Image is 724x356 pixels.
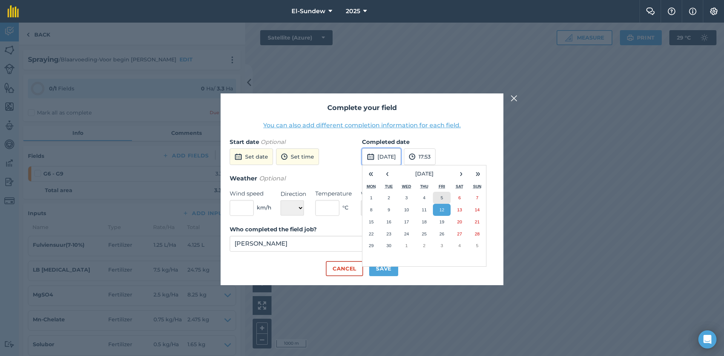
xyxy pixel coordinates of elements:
abbr: 30 September 2025 [387,243,391,248]
button: 1 October 2025 [398,240,416,252]
abbr: 5 September 2025 [441,195,443,200]
button: 26 September 2025 [433,228,451,240]
span: km/h [257,203,271,212]
button: 14 September 2025 [468,204,486,216]
img: Two speech bubbles overlapping with the left bubble in the forefront [646,8,655,15]
button: 17 September 2025 [398,216,416,228]
abbr: 8 September 2025 [370,207,372,212]
button: [DATE] [362,148,401,165]
abbr: Sunday [473,184,481,189]
abbr: 9 September 2025 [388,207,390,212]
button: 19 September 2025 [433,216,451,228]
button: 10 September 2025 [398,204,416,216]
abbr: 27 September 2025 [457,231,462,236]
img: svg+xml;base64,PD94bWwgdmVyc2lvbj0iMS4wIiBlbmNvZGluZz0idXRmLTgiPz4KPCEtLSBHZW5lcmF0b3I6IEFkb2JlIE... [281,152,288,161]
abbr: 4 September 2025 [423,195,425,200]
button: 2 September 2025 [380,192,398,204]
h2: Complete your field [230,102,494,113]
abbr: 15 September 2025 [369,219,374,224]
label: Direction [281,189,306,199]
img: svg+xml;base64,PD94bWwgdmVyc2lvbj0iMS4wIiBlbmNvZGluZz0idXRmLTgiPz4KPCEtLSBHZW5lcmF0b3I6IEFkb2JlIE... [409,152,416,161]
button: « [362,165,379,182]
button: 2 October 2025 [416,240,433,252]
button: 4 September 2025 [416,192,433,204]
button: 21 September 2025 [468,216,486,228]
button: Save [369,261,398,276]
button: 3 October 2025 [433,240,451,252]
span: [DATE] [415,170,434,177]
abbr: 3 September 2025 [405,195,408,200]
button: 15 September 2025 [362,216,380,228]
button: 23 September 2025 [380,228,398,240]
abbr: 20 September 2025 [457,219,462,224]
strong: Who completed the field job? [230,226,317,233]
button: 12 September 2025 [433,204,451,216]
button: 4 October 2025 [451,240,468,252]
button: 5 September 2025 [433,192,451,204]
button: 18 September 2025 [416,216,433,228]
button: You can also add different completion information for each field. [263,121,461,130]
abbr: 22 September 2025 [369,231,374,236]
abbr: Monday [367,184,376,189]
abbr: 23 September 2025 [387,231,391,236]
abbr: 6 September 2025 [458,195,460,200]
button: 16 September 2025 [380,216,398,228]
label: Wind speed [230,189,271,198]
button: 5 October 2025 [468,240,486,252]
abbr: 19 September 2025 [439,219,444,224]
abbr: 11 September 2025 [422,207,426,212]
button: 27 September 2025 [451,228,468,240]
abbr: 13 September 2025 [457,207,462,212]
abbr: 21 September 2025 [475,219,480,224]
span: 2025 [346,7,360,16]
button: 17:53 [404,148,436,165]
button: 3 September 2025 [398,192,416,204]
h3: Weather [230,174,494,183]
button: 6 September 2025 [451,192,468,204]
button: Set date [230,148,273,165]
span: El-Sundew [291,7,325,16]
img: svg+xml;base64,PHN2ZyB4bWxucz0iaHR0cDovL3d3dy53My5vcmcvMjAwMC9zdmciIHdpZHRoPSIyMiIgaGVpZ2h0PSIzMC... [511,94,517,103]
abbr: Tuesday [385,184,393,189]
button: [DATE] [396,165,453,182]
abbr: 16 September 2025 [387,219,391,224]
abbr: 24 September 2025 [404,231,409,236]
button: 8 September 2025 [362,204,380,216]
abbr: 2 September 2025 [388,195,390,200]
button: 9 September 2025 [380,204,398,216]
abbr: 26 September 2025 [439,231,444,236]
div: Open Intercom Messenger [698,330,716,348]
button: ‹ [379,165,396,182]
button: 11 September 2025 [416,204,433,216]
button: 22 September 2025 [362,228,380,240]
em: Optional [261,138,285,145]
abbr: 18 September 2025 [422,219,426,224]
button: 28 September 2025 [468,228,486,240]
abbr: 5 October 2025 [476,243,478,248]
abbr: 29 September 2025 [369,243,374,248]
button: 30 September 2025 [380,240,398,252]
button: Cancel [326,261,363,276]
abbr: 28 September 2025 [475,231,480,236]
button: 7 September 2025 [468,192,486,204]
span: ° C [342,203,348,212]
button: 20 September 2025 [451,216,468,228]
abbr: 1 September 2025 [370,195,372,200]
button: 24 September 2025 [398,228,416,240]
abbr: 2 October 2025 [423,243,425,248]
button: 1 September 2025 [362,192,380,204]
abbr: 4 October 2025 [458,243,460,248]
button: » [469,165,486,182]
img: svg+xml;base64,PD94bWwgdmVyc2lvbj0iMS4wIiBlbmNvZGluZz0idXRmLTgiPz4KPCEtLSBHZW5lcmF0b3I6IEFkb2JlIE... [235,152,242,161]
label: Weather [361,189,398,199]
abbr: 7 September 2025 [476,195,478,200]
abbr: 1 October 2025 [405,243,408,248]
img: A cog icon [709,8,718,15]
button: Set time [276,148,319,165]
abbr: Saturday [456,184,463,189]
img: svg+xml;base64,PHN2ZyB4bWxucz0iaHR0cDovL3d3dy53My5vcmcvMjAwMC9zdmciIHdpZHRoPSIxNyIgaGVpZ2h0PSIxNy... [689,7,696,16]
button: 29 September 2025 [362,240,380,252]
abbr: 14 September 2025 [475,207,480,212]
abbr: 3 October 2025 [441,243,443,248]
img: fieldmargin Logo [8,5,19,17]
